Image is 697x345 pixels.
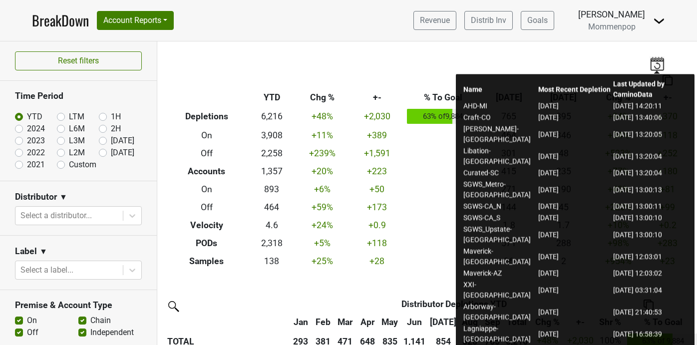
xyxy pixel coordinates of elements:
[613,145,688,167] td: [DATE] 13:20:04
[378,313,401,331] th: May: activate to sort column ascending
[249,89,295,107] th: YTD
[413,11,456,30] a: Revenue
[69,123,85,135] label: L6M
[538,224,613,246] td: [DATE]
[538,100,613,112] td: [DATE]
[90,327,134,339] label: Independent
[249,216,295,234] td: 4.6
[165,234,249,252] th: PODs
[111,111,121,123] label: 1H
[613,323,688,345] td: [DATE] 16:58:39
[295,180,349,198] td: +6 %
[295,252,349,270] td: +25 %
[521,11,554,30] a: Goals
[349,126,404,144] td: +389
[613,201,688,212] td: [DATE] 13:00:11
[428,313,459,331] th: Jul: activate to sort column ascending
[613,123,688,145] td: [DATE] 13:20:05
[165,298,181,314] img: filter
[538,167,613,179] td: [DATE]
[538,323,613,345] td: [DATE]
[27,159,45,171] label: 2021
[15,51,142,70] button: Reset filters
[538,123,613,145] td: [DATE]
[538,246,613,268] td: [DATE]
[27,147,45,159] label: 2022
[27,111,42,123] label: YTD
[349,198,404,216] td: +173
[69,135,85,147] label: L3M
[538,179,613,201] td: [DATE]
[613,279,688,301] td: [DATE] 03:31:04
[463,100,538,112] td: AHD-MI
[312,295,596,313] th: Distributor Depletions YTD
[613,224,688,246] td: [DATE] 13:00:10
[15,300,142,311] h3: Premise & Account Type
[349,144,404,162] td: +1,591
[463,167,538,179] td: Curated-SC
[538,112,613,123] td: [DATE]
[27,327,38,339] label: Off
[249,198,295,216] td: 464
[463,201,538,212] td: SGWS-CA_N
[111,123,121,135] label: 2H
[349,252,404,270] td: +28
[165,198,249,216] th: Off
[27,315,37,327] label: On
[312,313,335,331] th: Feb: activate to sort column ascending
[538,301,613,323] td: [DATE]
[349,162,404,180] td: +223
[463,279,538,301] td: XXI-[GEOGRAPHIC_DATA]
[15,91,142,101] h3: Time Period
[165,107,249,127] th: Depletions
[463,301,538,323] td: Arborway-[GEOGRAPHIC_DATA]
[463,212,538,224] td: SGWS-CA_S
[90,315,111,327] label: Chain
[295,216,349,234] td: +24 %
[349,107,404,127] td: +2,030
[349,216,404,234] td: +0.9
[613,179,688,201] td: [DATE] 13:00:13
[295,198,349,216] td: +59 %
[349,89,404,107] th: +-
[295,89,349,107] th: Chg %
[613,167,688,179] td: [DATE] 13:20:04
[334,313,356,331] th: Mar: activate to sort column ascending
[538,268,613,279] td: [DATE]
[463,78,538,100] th: Name
[613,268,688,279] td: [DATE] 12:03:02
[249,234,295,252] td: 2,318
[295,234,349,252] td: +5 %
[69,111,84,123] label: LTM
[463,179,538,201] td: SGWS_Metro-[GEOGRAPHIC_DATA]
[578,8,645,21] div: [PERSON_NAME]
[463,224,538,246] td: SGWS_Upstate-[GEOGRAPHIC_DATA]
[295,162,349,180] td: +20 %
[463,112,538,123] td: Craft-CO
[613,100,688,112] td: [DATE] 14:20:11
[111,147,134,159] label: [DATE]
[165,216,249,234] th: Velocity
[249,107,295,127] td: 6,216
[349,180,404,198] td: +50
[356,313,379,331] th: Apr: activate to sort column ascending
[165,126,249,144] th: On
[613,78,688,100] th: Last Updated by CaminoData
[588,22,636,31] span: Mommenpop
[613,246,688,268] td: [DATE] 12:03:01
[463,323,538,345] td: Lagniappe-[GEOGRAPHIC_DATA]
[32,10,89,31] a: BreakDown
[39,246,47,258] span: ▼
[463,145,538,167] td: Libation-[GEOGRAPHIC_DATA]
[27,123,45,135] label: 2024
[538,145,613,167] td: [DATE]
[295,144,349,162] td: +239 %
[249,180,295,198] td: 893
[69,159,96,171] label: Custom
[653,15,665,27] img: Dropdown Menu
[165,180,249,198] th: On
[401,313,428,331] th: Jun: activate to sort column ascending
[295,107,349,127] td: +48 %
[349,234,404,252] td: +118
[538,78,613,100] th: Most Recent Depletion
